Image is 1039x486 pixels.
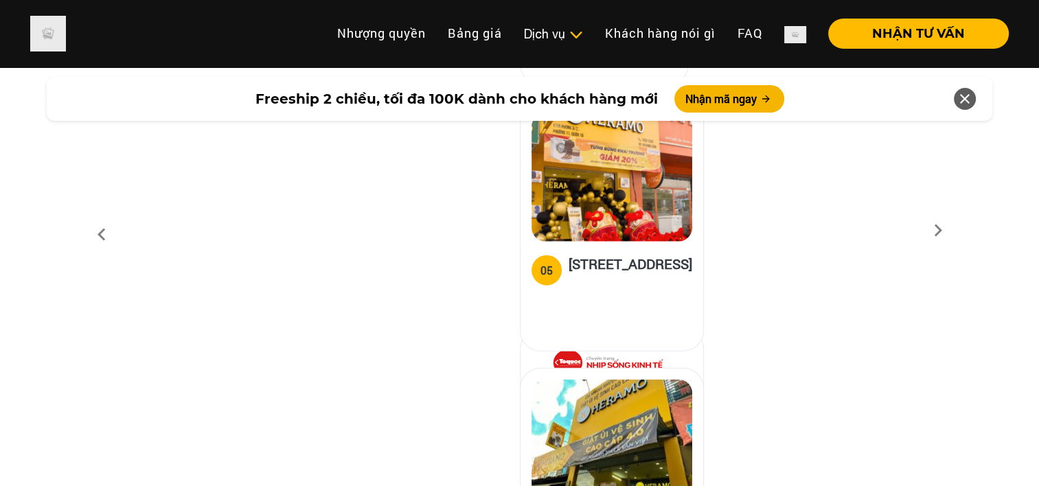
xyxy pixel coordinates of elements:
[524,25,583,43] div: Dịch vụ
[594,19,727,48] a: Khách hàng nói gì
[437,19,513,48] a: Bảng giá
[532,113,692,242] img: heramo-179b-duong-3-thang-2-phuong-11-quan-10
[727,19,773,48] a: FAQ
[569,255,692,283] h5: [STREET_ADDRESS]
[540,262,553,279] div: 05
[828,19,1009,49] button: NHẬN TƯ VẤN
[674,85,784,113] button: Nhận mã ngay
[255,89,658,109] span: Freeship 2 chiều, tối đa 100K dành cho khách hàng mới
[817,27,1009,40] a: NHẬN TƯ VẤN
[569,28,583,42] img: subToggleIcon
[326,19,437,48] a: Nhượng quyền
